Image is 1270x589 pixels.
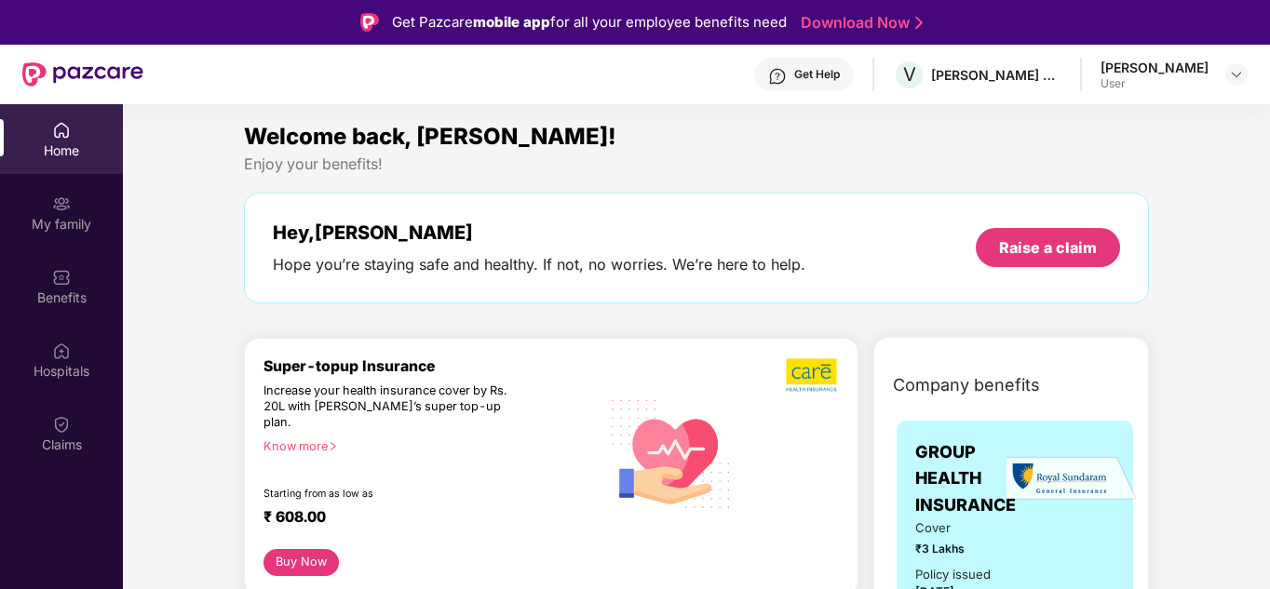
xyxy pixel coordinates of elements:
[263,439,588,452] div: Know more
[263,488,520,501] div: Starting from as low as
[52,121,71,140] img: svg+xml;base64,PHN2ZyBpZD0iSG9tZSIgeG1sbnM9Imh0dHA6Ly93d3cudzMub3JnLzIwMDAvc3ZnIiB3aWR0aD0iMjAiIG...
[1101,76,1209,91] div: User
[328,441,338,451] span: right
[915,565,991,584] div: Policy issued
[893,372,1040,398] span: Company benefits
[263,383,519,431] div: Increase your health insurance cover by Rs. 20L with [PERSON_NAME]’s super top-up plan.
[360,13,379,32] img: Logo
[801,13,917,33] a: Download Now
[52,415,71,434] img: svg+xml;base64,PHN2ZyBpZD0iQ2xhaW0iIHhtbG5zPSJodHRwOi8vd3d3LnczLm9yZy8yMDAwL3N2ZyIgd2lkdGg9IjIwIi...
[244,154,1149,174] div: Enjoy your benefits!
[915,439,1016,518] span: GROUP HEALTH INSURANCE
[915,13,923,33] img: Stroke
[931,66,1061,84] div: [PERSON_NAME] ESTATES DEVELOPERS PRIVATE LIMITED
[273,221,805,244] div: Hey, [PERSON_NAME]
[794,67,840,82] div: Get Help
[903,63,916,86] span: V
[273,255,805,274] div: Hope you’re staying safe and healthy. If not, no worries. We’re here to help.
[915,518,1003,538] span: Cover
[263,549,339,576] button: Buy Now
[22,62,143,87] img: New Pazcare Logo
[768,67,787,86] img: svg+xml;base64,PHN2ZyBpZD0iSGVscC0zMngzMiIgeG1sbnM9Imh0dHA6Ly93d3cudzMub3JnLzIwMDAvc3ZnIiB3aWR0aD...
[52,268,71,287] img: svg+xml;base64,PHN2ZyBpZD0iQmVuZWZpdHMiIHhtbG5zPSJodHRwOi8vd3d3LnczLm9yZy8yMDAwL3N2ZyIgd2lkdGg9Ij...
[999,237,1097,258] div: Raise a claim
[786,357,839,393] img: b5dec4f62d2307b9de63beb79f102df3.png
[263,357,600,375] div: Super-topup Insurance
[263,508,581,530] div: ₹ 608.00
[1101,59,1209,76] div: [PERSON_NAME]
[1007,456,1137,502] img: insurerLogo
[1229,67,1244,82] img: svg+xml;base64,PHN2ZyBpZD0iRHJvcGRvd24tMzJ4MzIiIHhtbG5zPSJodHRwOi8vd3d3LnczLm9yZy8yMDAwL3N2ZyIgd2...
[600,380,744,526] img: svg+xml;base64,PHN2ZyB4bWxucz0iaHR0cDovL3d3dy53My5vcmcvMjAwMC9zdmciIHhtbG5zOnhsaW5rPSJodHRwOi8vd3...
[392,11,787,33] div: Get Pazcare for all your employee benefits need
[52,341,71,360] img: svg+xml;base64,PHN2ZyBpZD0iSG9zcGl0YWxzIiB4bWxucz0iaHR0cDovL3d3dy53My5vcmcvMjAwMC9zdmciIHdpZHRoPS...
[244,123,616,150] span: Welcome back, [PERSON_NAME]!
[52,194,71,213] img: svg+xml;base64,PHN2ZyB3aWR0aD0iMjAiIGhlaWdodD0iMjAiIHZpZXdCb3g9IjAgMCAyMCAyMCIgZmlsbD0ibm9uZSIgeG...
[915,540,1003,557] span: ₹3 Lakhs
[473,13,550,31] strong: mobile app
